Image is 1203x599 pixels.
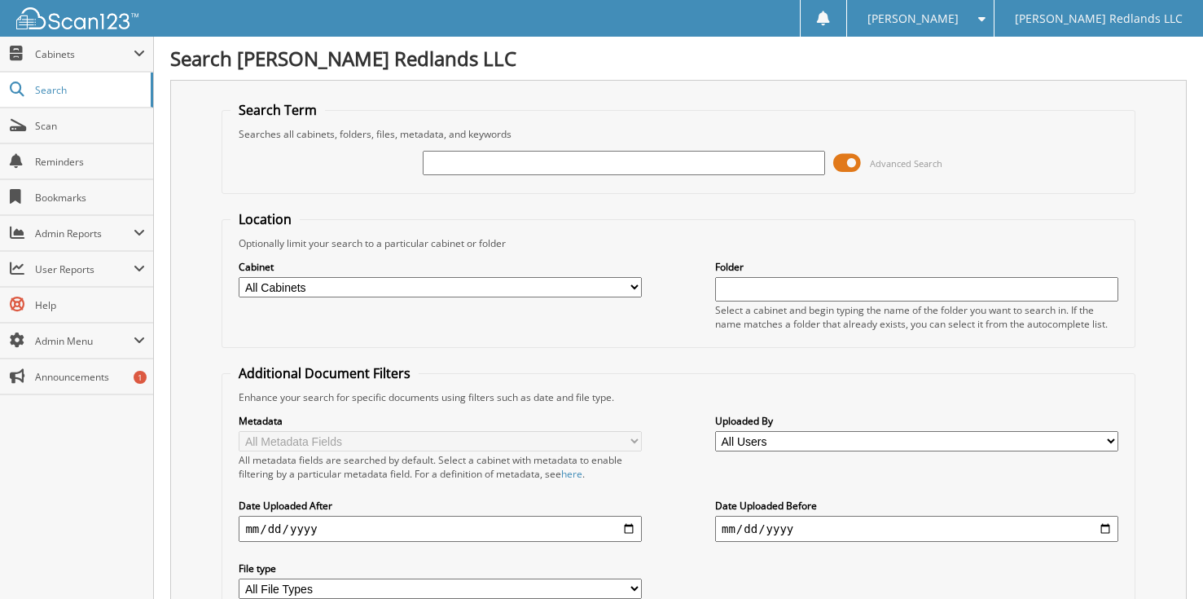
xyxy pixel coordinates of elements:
[134,371,147,384] div: 1
[35,370,145,384] span: Announcements
[867,14,959,24] span: [PERSON_NAME]
[239,453,642,481] div: All metadata fields are searched by default. Select a cabinet with metadata to enable filtering b...
[35,262,134,276] span: User Reports
[715,516,1118,542] input: end
[239,516,642,542] input: start
[239,260,642,274] label: Cabinet
[231,364,419,382] legend: Additional Document Filters
[35,155,145,169] span: Reminders
[35,119,145,133] span: Scan
[715,303,1118,331] div: Select a cabinet and begin typing the name of the folder you want to search in. If the name match...
[715,499,1118,513] label: Date Uploaded Before
[231,127,1126,141] div: Searches all cabinets, folders, files, metadata, and keywords
[35,83,143,97] span: Search
[715,260,1118,274] label: Folder
[35,47,134,61] span: Cabinets
[239,562,642,575] label: File type
[715,414,1118,428] label: Uploaded By
[231,390,1126,404] div: Enhance your search for specific documents using filters such as date and file type.
[231,101,325,119] legend: Search Term
[239,499,642,513] label: Date Uploaded After
[561,467,582,481] a: here
[35,227,134,240] span: Admin Reports
[231,236,1126,250] div: Optionally limit your search to a particular cabinet or folder
[16,7,138,29] img: scan123-logo-white.svg
[239,414,642,428] label: Metadata
[1015,14,1183,24] span: [PERSON_NAME] Redlands LLC
[870,157,942,170] span: Advanced Search
[35,334,134,348] span: Admin Menu
[170,45,1187,72] h1: Search [PERSON_NAME] Redlands LLC
[35,298,145,312] span: Help
[231,210,300,228] legend: Location
[35,191,145,205] span: Bookmarks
